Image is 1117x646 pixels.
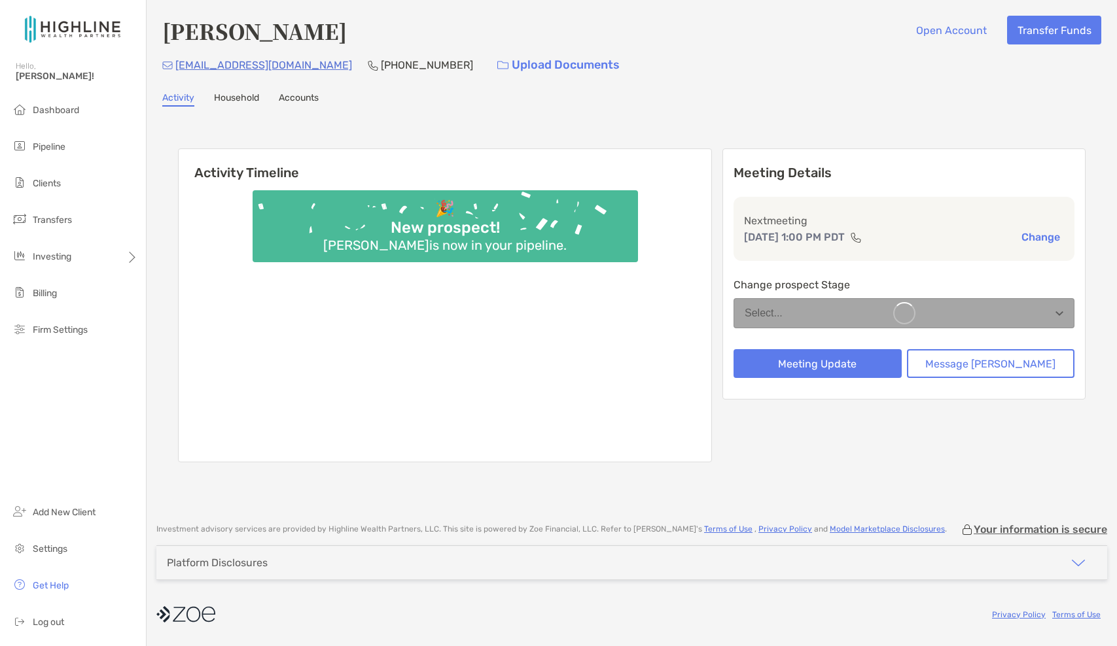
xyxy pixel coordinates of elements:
[33,141,65,152] span: Pipeline
[175,57,352,73] p: [EMAIL_ADDRESS][DOMAIN_NAME]
[16,5,130,52] img: Zoe Logo
[167,556,268,569] div: Platform Disclosures
[33,507,96,518] span: Add New Client
[33,617,64,628] span: Log out
[33,214,72,226] span: Transfers
[253,190,638,251] img: Confetti
[974,523,1107,535] p: Your information is secure
[734,349,902,378] button: Meeting Update
[906,16,997,44] button: Open Account
[33,580,69,591] span: Get Help
[12,248,27,263] img: investing icon
[12,321,27,337] img: firm-settings icon
[1007,16,1101,44] button: Transfer Funds
[179,149,711,180] h6: Activity Timeline
[381,57,473,73] p: [PHONE_NUMBER]
[704,524,753,534] a: Terms of Use
[12,540,27,556] img: settings icon
[489,51,628,79] a: Upload Documents
[12,503,27,519] img: add_new_client icon
[1071,555,1086,571] img: icon arrow
[734,277,1074,293] p: Change prospect Stage
[16,71,138,82] span: [PERSON_NAME]!
[368,60,378,71] img: Phone Icon
[12,284,27,300] img: billing icon
[318,237,572,253] div: [PERSON_NAME] is now in your pipeline.
[12,101,27,117] img: dashboard icon
[12,138,27,154] img: pipeline icon
[1052,610,1101,619] a: Terms of Use
[12,175,27,190] img: clients icon
[12,577,27,592] img: get-help icon
[12,211,27,227] img: transfers icon
[850,232,862,243] img: communication type
[385,218,505,237] div: New prospect!
[214,92,259,107] a: Household
[33,288,57,299] span: Billing
[156,600,215,629] img: company logo
[33,105,79,116] span: Dashboard
[162,61,173,69] img: Email Icon
[162,16,347,46] h4: [PERSON_NAME]
[33,324,88,335] span: Firm Settings
[734,165,1074,181] p: Meeting Details
[33,178,61,189] span: Clients
[497,61,508,70] img: button icon
[279,92,319,107] a: Accounts
[156,524,947,534] p: Investment advisory services are provided by Highline Wealth Partners, LLC . This site is powered...
[744,212,1064,229] p: Next meeting
[992,610,1046,619] a: Privacy Policy
[12,613,27,629] img: logout icon
[830,524,945,534] a: Model Marketplace Disclosures
[907,349,1075,378] button: Message [PERSON_NAME]
[744,229,845,245] p: [DATE] 1:00 PM PDT
[162,92,194,107] a: Activity
[33,543,67,554] span: Settings
[33,251,71,262] span: Investing
[430,199,460,218] div: 🎉
[1018,230,1064,244] button: Change
[758,524,812,534] a: Privacy Policy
